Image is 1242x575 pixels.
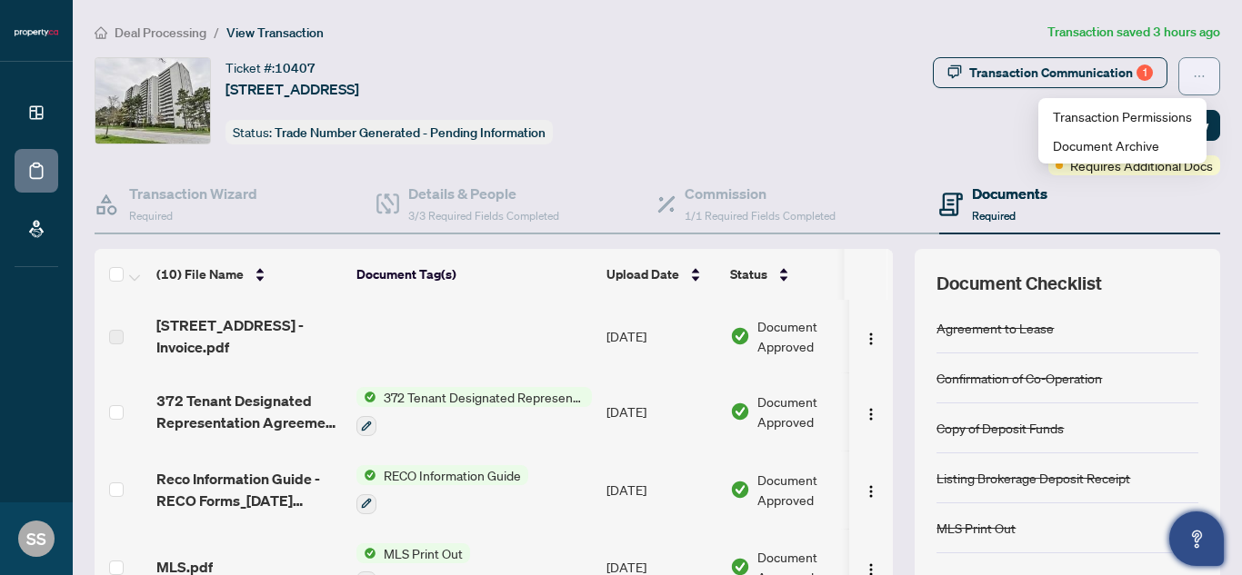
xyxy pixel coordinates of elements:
[937,368,1102,388] div: Confirmation of Co-Operation
[685,209,836,223] span: 1/1 Required Fields Completed
[864,407,878,421] img: Logo
[356,465,376,485] img: Status Icon
[969,58,1153,87] div: Transaction Communication
[937,318,1054,338] div: Agreement to Lease
[730,402,750,421] img: Document Status
[115,25,206,41] span: Deal Processing
[95,58,210,144] img: IMG-C12350126_1.jpg
[757,470,870,510] span: Document Approved
[376,543,470,563] span: MLS Print Out
[730,480,750,500] img: Document Status
[757,392,870,431] span: Document Approved
[225,57,316,78] div: Ticket #:
[937,518,1016,538] div: MLS Print Out
[356,465,528,514] button: Status IconRECO Information Guide
[937,468,1130,488] div: Listing Brokerage Deposit Receipt
[1169,511,1224,566] button: Open asap
[149,249,349,300] th: (10) File Name
[356,387,592,436] button: Status Icon372 Tenant Designated Representation Agreement with Company Schedule A
[937,418,1064,438] div: Copy of Deposit Funds
[730,326,750,346] img: Document Status
[376,465,528,485] span: RECO Information Guide
[685,183,836,204] h4: Commission
[1053,135,1192,155] span: Document Archive
[856,475,886,504] button: Logo
[1193,70,1206,83] span: ellipsis
[972,183,1047,204] h4: Documents
[599,249,723,300] th: Upload Date
[226,25,324,41] span: View Transaction
[730,264,767,284] span: Status
[156,468,342,511] span: Reco Information Guide - RECO Forms_[DATE] 15_30_36.pdf
[856,322,886,351] button: Logo
[129,209,173,223] span: Required
[214,22,219,43] li: /
[275,124,546,141] span: Trade Number Generated - Pending Information
[156,314,342,358] span: [STREET_ADDRESS] - Invoice.pdf
[933,57,1167,88] button: Transaction Communication1
[349,249,599,300] th: Document Tag(s)
[225,78,359,100] span: [STREET_ADDRESS]
[599,451,723,529] td: [DATE]
[937,271,1102,296] span: Document Checklist
[1053,106,1192,126] span: Transaction Permissions
[15,27,58,38] img: logo
[1070,155,1213,175] span: Requires Additional Docs
[356,543,376,563] img: Status Icon
[864,484,878,499] img: Logo
[95,26,107,39] span: home
[376,387,592,407] span: 372 Tenant Designated Representation Agreement with Company Schedule A
[156,390,342,433] span: 372 Tenant Designated Representation Agreement - PropTx-OREA_[DATE] 15_32_06.pdf
[408,183,559,204] h4: Details & People
[972,209,1016,223] span: Required
[26,526,46,551] span: SS
[1047,22,1220,43] article: Transaction saved 3 hours ago
[599,300,723,372] td: [DATE]
[356,387,376,407] img: Status Icon
[606,264,679,284] span: Upload Date
[723,249,877,300] th: Status
[156,264,244,284] span: (10) File Name
[856,397,886,426] button: Logo
[1137,64,1153,81] div: 1
[129,183,257,204] h4: Transaction Wizard
[408,209,559,223] span: 3/3 Required Fields Completed
[599,372,723,451] td: [DATE]
[864,332,878,346] img: Logo
[757,316,870,356] span: Document Approved
[225,120,553,144] div: Status:
[275,60,316,76] span: 10407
